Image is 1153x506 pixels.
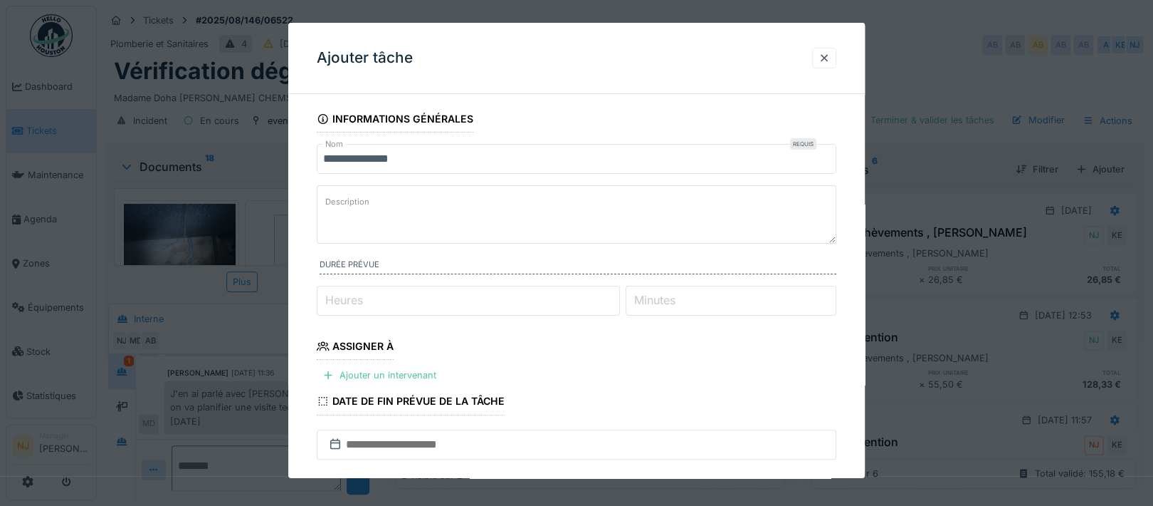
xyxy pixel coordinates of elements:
[322,138,346,150] label: Nom
[322,193,372,211] label: Description
[317,108,473,133] div: Informations générales
[790,138,816,150] div: Requis
[322,291,366,309] label: Heures
[317,366,442,385] div: Ajouter un intervenant
[317,49,413,67] h3: Ajouter tâche
[631,291,678,309] label: Minutes
[320,259,836,274] label: Durée prévue
[317,336,394,360] div: Assigner à
[317,391,505,415] div: Date de fin prévue de la tâche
